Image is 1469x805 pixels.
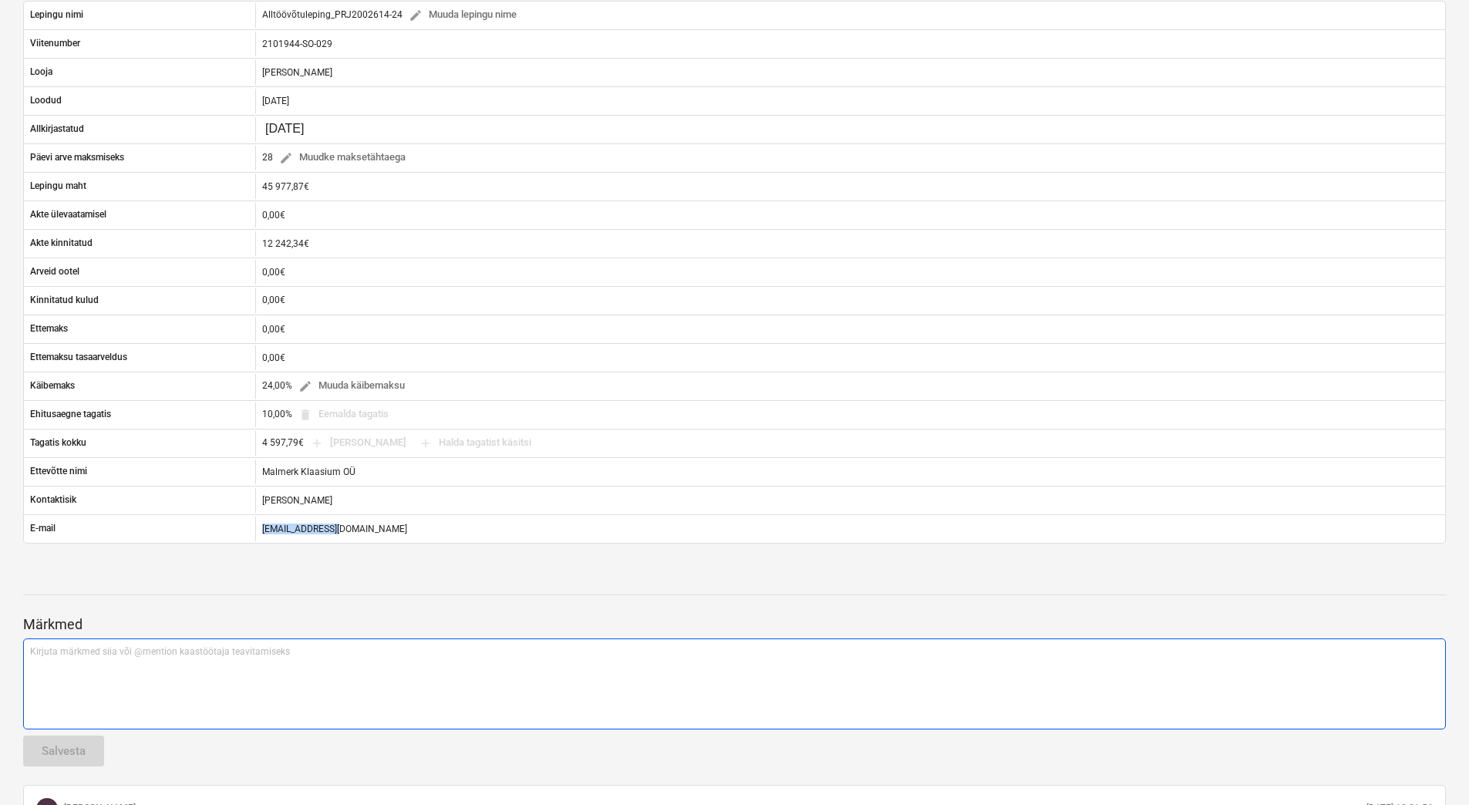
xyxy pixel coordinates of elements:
[255,60,1445,85] div: [PERSON_NAME]
[30,379,75,392] p: Käibemaks
[292,374,411,398] button: Muuda käibemaksu
[30,237,93,250] p: Akte kinnitatud
[279,151,293,165] span: edit
[30,351,127,364] p: Ettemaksu tasaarveldus
[30,94,62,107] p: Loodud
[262,146,412,170] div: 28
[255,260,1445,285] div: 0,00€
[298,377,405,395] span: Muuda käibemaksu
[262,3,523,27] div: Alltöövõtuleping_PRJ2002614-24
[403,3,523,27] button: Muuda lepingu nime
[30,66,52,79] p: Looja
[255,460,1445,484] div: Malmerk Klaasium OÜ
[255,203,1445,227] div: 0,00€
[30,37,80,50] p: Viitenumber
[298,379,312,393] span: edit
[30,436,86,450] p: Tagatis kokku
[30,123,84,136] p: Allkirjastatud
[30,322,68,335] p: Ettemaks
[30,265,79,278] p: Arveid ootel
[30,522,56,535] p: E-mail
[255,317,1445,342] div: 0,00€
[409,6,517,24] span: Muuda lepingu nime
[255,32,1445,56] div: 2101944-SO-029
[30,151,124,164] p: Päevi arve maksmiseks
[1392,731,1469,805] iframe: Chat Widget
[30,493,76,507] p: Kontaktisik
[30,294,99,307] p: Kinnitatud kulud
[30,465,87,478] p: Ettevõtte nimi
[255,89,1445,113] div: [DATE]
[279,149,406,167] span: Muudke maksetähtaega
[262,119,335,140] input: Muuda
[255,517,1445,541] div: [EMAIL_ADDRESS][DOMAIN_NAME]
[262,402,395,426] div: 10,00%
[30,180,86,193] p: Lepingu maht
[255,345,1445,370] div: 0,00€
[255,488,1445,513] div: [PERSON_NAME]
[409,8,423,22] span: edit
[23,615,1446,634] p: Märkmed
[30,8,83,22] p: Lepingu nimi
[273,146,412,170] button: Muudke maksetähtaega
[30,208,106,221] p: Akte ülevaatamisel
[262,431,537,455] div: 4 597,79€
[262,374,411,398] div: 24,00%
[262,294,285,307] p: 0,00€
[30,408,111,421] p: Ehitusaegne tagatis
[255,174,1445,199] div: 45 977,87€
[255,231,1445,256] div: 12 242,34€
